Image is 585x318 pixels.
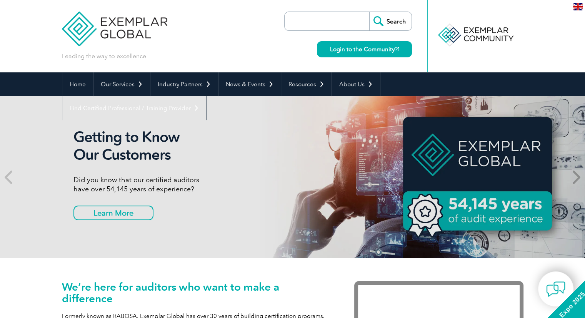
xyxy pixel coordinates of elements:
[73,206,153,220] a: Learn More
[73,175,362,194] p: Did you know that our certified auditors have over 54,145 years of experience?
[395,47,399,51] img: open_square.png
[62,72,93,96] a: Home
[93,72,150,96] a: Our Services
[73,128,362,164] h2: Getting to Know Our Customers
[62,281,331,304] h1: We’re here for auditors who want to make a difference
[317,41,412,57] a: Login to the Community
[150,72,218,96] a: Industry Partners
[369,12,412,30] input: Search
[546,280,565,299] img: contact-chat.png
[332,72,380,96] a: About Us
[573,3,583,10] img: en
[218,72,281,96] a: News & Events
[62,52,146,60] p: Leading the way to excellence
[281,72,332,96] a: Resources
[62,96,206,120] a: Find Certified Professional / Training Provider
